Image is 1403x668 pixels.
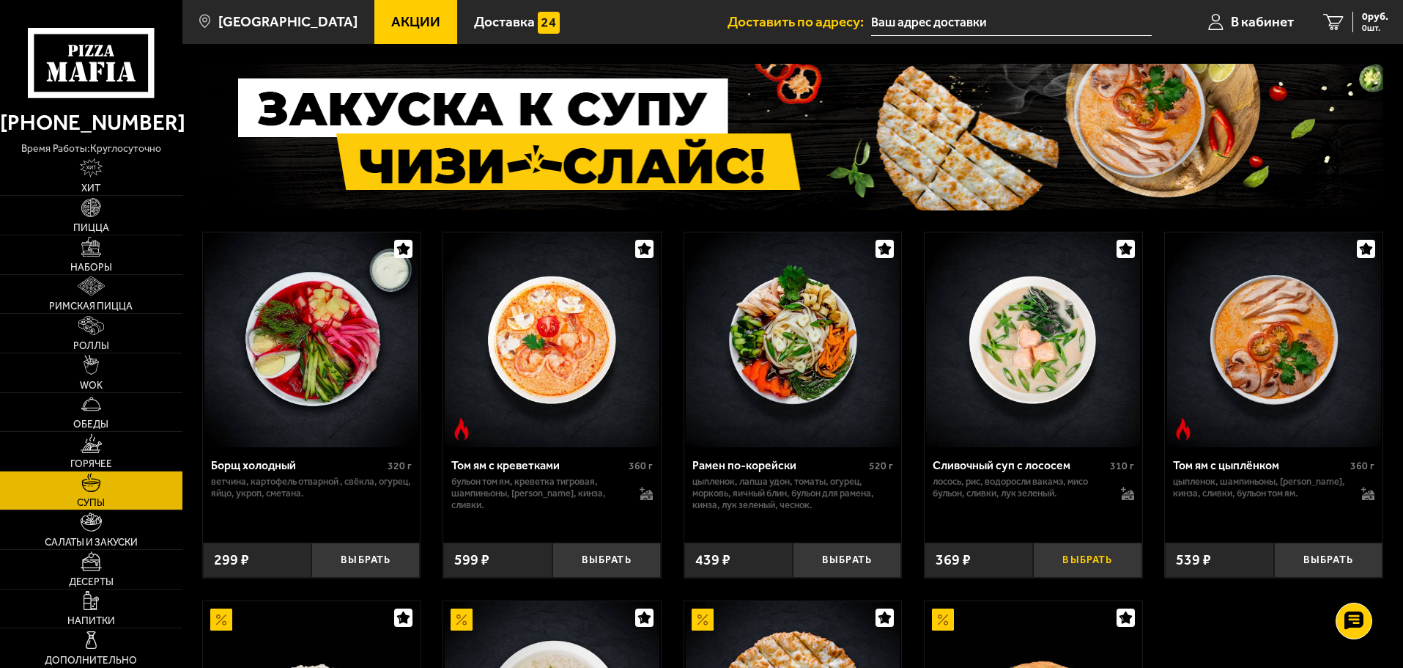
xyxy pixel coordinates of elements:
[211,458,385,472] div: Борщ холодный
[77,498,105,508] span: Супы
[211,476,412,499] p: ветчина, картофель отварной , свёкла, огурец, яйцо, укроп, сметана.
[1274,543,1382,579] button: Выбрать
[391,15,440,29] span: Акции
[311,543,420,579] button: Выбрать
[695,553,730,568] span: 439 ₽
[451,609,473,631] img: Акционный
[81,183,100,194] span: Хит
[210,609,232,631] img: Акционный
[45,537,138,548] span: Салаты и закуски
[1167,232,1381,447] img: Том ям с цыплёнком
[80,381,103,391] span: WOK
[932,609,954,631] img: Акционный
[629,460,653,472] span: 360 г
[1173,476,1347,499] p: цыпленок, шампиньоны, [PERSON_NAME], кинза, сливки, бульон том ям.
[474,15,535,29] span: Доставка
[451,418,473,440] img: Острое блюдо
[871,9,1152,36] input: Ваш адрес доставки
[1362,23,1388,32] span: 0 шт.
[388,460,412,472] span: 320 г
[214,553,249,568] span: 299 ₽
[1362,12,1388,22] span: 0 руб.
[218,15,358,29] span: [GEOGRAPHIC_DATA]
[67,616,115,626] span: Напитки
[69,577,114,587] span: Десерты
[1350,460,1374,472] span: 360 г
[1033,543,1141,579] button: Выбрать
[203,232,421,447] a: Борщ холодный
[1173,458,1347,472] div: Том ям с цыплёнком
[73,341,109,351] span: Роллы
[451,476,625,511] p: бульон том ям, креветка тигровая, шампиньоны, [PERSON_NAME], кинза, сливки.
[933,458,1106,472] div: Сливочный суп с лососем
[692,476,894,511] p: цыпленок, лапша удон, томаты, огурец, морковь, яичный блин, бульон для рамена, кинза, лук зеленый...
[73,419,108,430] span: Обеды
[70,263,112,273] span: Наборы
[692,458,866,472] div: Рамен по-корейски
[451,458,625,472] div: Том ям с креветками
[1231,15,1294,29] span: В кабинет
[925,232,1142,447] a: Сливочный суп с лососем
[538,12,560,34] img: 15daf4d41897b9f0e9f617042186c801.svg
[1110,460,1134,472] span: 310 г
[454,553,489,568] span: 599 ₽
[73,223,109,233] span: Пицца
[933,476,1106,499] p: лосось, рис, водоросли вакамэ, мисо бульон, сливки, лук зеленый.
[686,232,900,447] img: Рамен по-корейски
[728,15,871,29] span: Доставить по адресу:
[1165,232,1382,447] a: Острое блюдоТом ям с цыплёнком
[445,232,659,447] img: Том ям с креветками
[793,543,901,579] button: Выбрать
[45,656,137,666] span: Дополнительно
[692,609,714,631] img: Акционный
[70,459,112,469] span: Горячее
[1176,553,1211,568] span: 539 ₽
[204,232,418,447] img: Борщ холодный
[1172,418,1194,440] img: Острое блюдо
[869,460,893,472] span: 520 г
[443,232,661,447] a: Острое блюдоТом ям с креветками
[926,232,1140,447] img: Сливочный суп с лососем
[684,232,902,447] a: Рамен по-корейски
[552,543,661,579] button: Выбрать
[936,553,971,568] span: 369 ₽
[49,301,133,312] span: Римская пицца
